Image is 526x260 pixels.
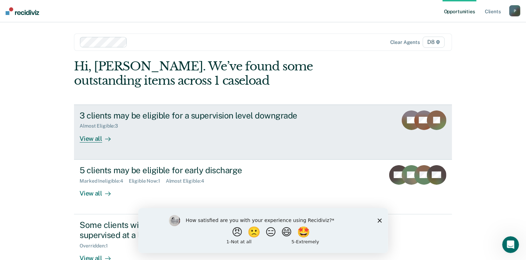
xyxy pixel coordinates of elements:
[390,39,420,45] div: Clear agents
[166,178,210,184] div: Almost Eligible : 4
[80,123,124,129] div: Almost Eligible : 3
[80,178,128,184] div: Marked Ineligible : 4
[129,178,166,184] div: Eligible Now : 1
[74,160,452,214] a: 5 clients may be eligible for early dischargeMarked Ineligible:4Eligible Now:1Almost Eligible:4Vi...
[74,59,376,88] div: Hi, [PERSON_NAME]. We’ve found some outstanding items across 1 caseload
[80,110,325,121] div: 3 clients may be eligible for a supervision level downgrade
[509,5,520,16] button: P
[502,236,519,253] iframe: Intercom live chat
[80,243,113,249] div: Overridden : 1
[80,220,325,240] div: Some clients within their first 6 months of supervision are being supervised at a level that does...
[423,37,445,48] span: D8
[6,7,39,15] img: Recidiviz
[138,208,388,253] iframe: Survey by Kim from Recidiviz
[74,105,452,160] a: 3 clients may be eligible for a supervision level downgradeAlmost Eligible:3View all
[80,129,119,143] div: View all
[80,165,325,175] div: 5 clients may be eligible for early discharge
[80,184,119,197] div: View all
